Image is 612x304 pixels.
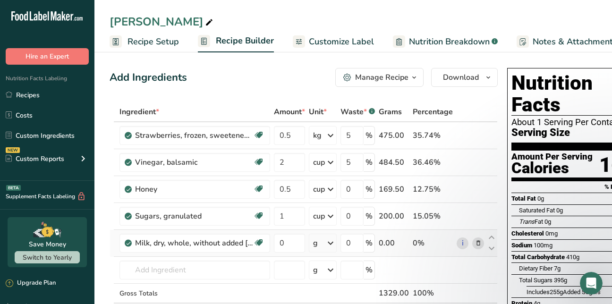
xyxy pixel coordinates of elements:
[119,106,159,118] span: Ingredient
[413,237,453,249] div: 0%
[216,34,274,47] span: Recipe Builder
[511,195,536,202] span: Total Fat
[413,287,453,299] div: 100%
[519,218,535,225] i: Trans
[545,230,558,237] span: 0mg
[544,218,551,225] span: 0g
[6,147,20,153] div: NEW
[554,265,561,272] span: 7g
[511,161,593,175] div: Calories
[519,207,555,214] span: Saturated Fat
[340,106,375,118] div: Waste
[379,130,409,141] div: 475.00
[379,106,402,118] span: Grams
[135,157,253,168] div: Vinegar, balsamic
[413,157,453,168] div: 36.46%
[135,211,253,222] div: Sugars, granulated
[511,152,593,161] div: Amount Per Serving
[110,13,215,30] div: [PERSON_NAME]
[29,239,66,249] div: Save Money
[135,184,253,195] div: Honey
[313,157,325,168] div: cup
[393,31,498,52] a: Nutrition Breakdown
[110,70,187,85] div: Add Ingredients
[511,253,565,261] span: Total Carbohydrate
[6,154,64,164] div: Custom Reports
[198,30,274,53] a: Recipe Builder
[413,130,453,141] div: 35.74%
[379,211,409,222] div: 200.00
[511,242,532,249] span: Sodium
[6,279,56,288] div: Upgrade Plan
[313,184,325,195] div: cup
[379,157,409,168] div: 484.50
[457,237,468,249] a: i
[274,106,305,118] span: Amount
[335,68,424,87] button: Manage Recipe
[511,230,544,237] span: Cholesterol
[23,253,72,262] span: Switch to Yearly
[6,48,89,65] button: Hire an Expert
[413,211,453,222] div: 15.05%
[443,72,479,83] span: Download
[355,72,408,83] div: Manage Recipe
[409,35,490,48] span: Nutrition Breakdown
[313,237,318,249] div: g
[554,277,567,284] span: 395g
[110,31,179,52] a: Recipe Setup
[313,130,322,141] div: kg
[519,277,552,284] span: Total Sugars
[119,261,270,279] input: Add Ingredient
[309,35,374,48] span: Customize Label
[293,31,374,52] a: Customize Label
[379,184,409,195] div: 169.50
[511,127,570,139] span: Serving Size
[431,68,498,87] button: Download
[127,35,179,48] span: Recipe Setup
[534,242,552,249] span: 100mg
[519,218,543,225] span: Fat
[580,272,603,295] iframe: Intercom live chat
[6,185,21,191] div: BETA
[413,106,453,118] span: Percentage
[119,288,270,298] div: Gross Totals
[313,264,318,276] div: g
[15,251,80,263] button: Switch to Yearly
[135,237,253,249] div: Milk, dry, whole, without added [MEDICAL_DATA]
[379,287,409,299] div: 1329.00
[527,288,601,296] span: Includes Added Sugars
[550,288,563,296] span: 255g
[556,207,563,214] span: 0g
[313,211,325,222] div: cup
[413,184,453,195] div: 12.75%
[309,106,327,118] span: Unit
[379,237,409,249] div: 0.00
[537,195,544,202] span: 0g
[135,130,253,141] div: Strawberries, frozen, sweetened, sliced
[519,265,552,272] span: Dietary Fiber
[566,253,579,261] span: 410g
